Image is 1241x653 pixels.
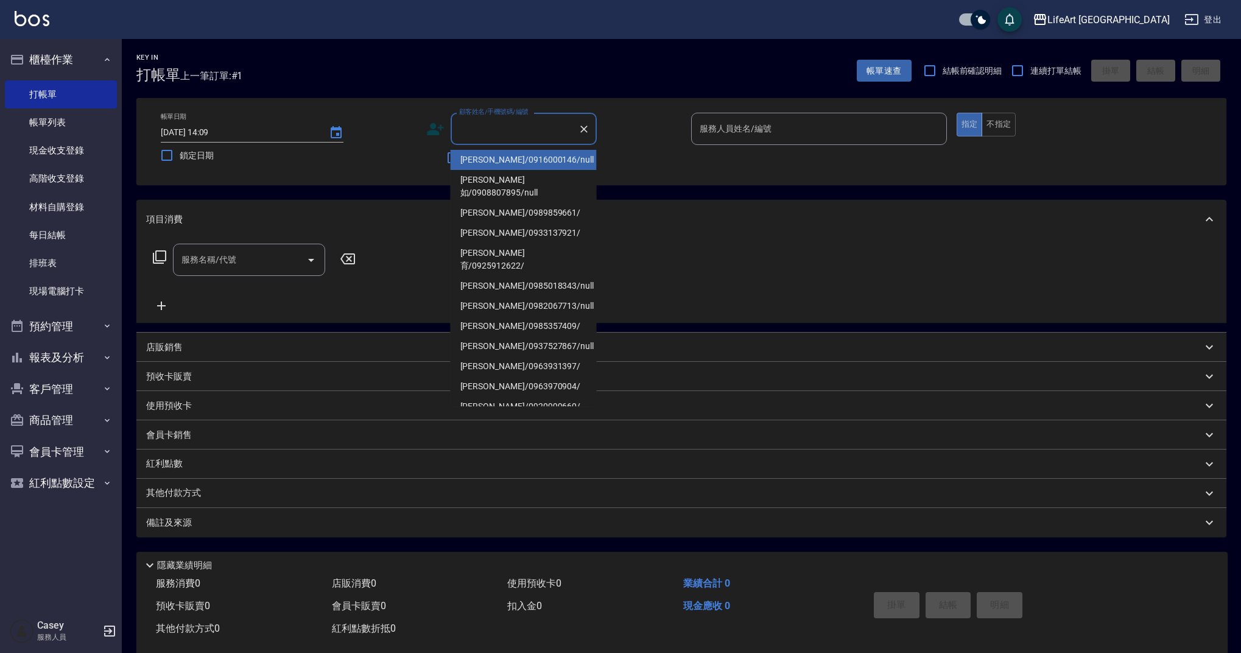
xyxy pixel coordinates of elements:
[5,249,117,277] a: 排班表
[10,619,34,643] img: Person
[37,632,99,643] p: 服務人員
[5,436,117,468] button: 會員卡管理
[136,391,1226,420] div: 使用預收卡
[136,479,1226,508] div: 其他付款方式
[451,397,597,417] li: [PERSON_NAME]/0920999660/
[157,559,212,572] p: 隱藏業績明細
[136,66,180,83] h3: 打帳單
[332,600,386,612] span: 會員卡販賣 0
[322,118,351,147] button: Choose date, selected date is 2025-09-25
[1047,12,1170,27] div: LifeArt [GEOGRAPHIC_DATA]
[5,404,117,436] button: 商品管理
[451,243,597,276] li: [PERSON_NAME]育/0925912622/
[451,276,597,296] li: [PERSON_NAME]/0985018343/null
[982,113,1016,136] button: 不指定
[997,7,1022,32] button: save
[180,68,243,83] span: 上一筆訂單:#1
[1179,9,1226,31] button: 登出
[161,122,317,143] input: YYYY/MM/DD hh:mm
[156,600,210,612] span: 預收卡販賣 0
[146,400,192,412] p: 使用預收卡
[136,450,1226,479] div: 紅利點數
[451,316,597,336] li: [PERSON_NAME]/0985357409/
[5,221,117,249] a: 每日結帳
[5,342,117,373] button: 報表及分析
[507,577,561,589] span: 使用預收卡 0
[136,333,1226,362] div: 店販銷售
[136,54,180,62] h2: Key In
[451,203,597,223] li: [PERSON_NAME]/0989859661/
[459,107,529,116] label: 顧客姓名/手機號碼/編號
[301,250,321,270] button: Open
[5,277,117,305] a: 現場電腦打卡
[146,341,183,354] p: 店販銷售
[451,336,597,356] li: [PERSON_NAME]/0937527867/null
[1030,65,1081,77] span: 連續打單結帳
[5,108,117,136] a: 帳單列表
[37,619,99,632] h5: Casey
[156,577,200,589] span: 服務消費 0
[5,136,117,164] a: 現金收支登錄
[575,121,592,138] button: Clear
[943,65,1002,77] span: 結帳前確認明細
[683,600,730,612] span: 現金應收 0
[451,150,597,170] li: [PERSON_NAME]/0916000146/null
[1028,7,1175,32] button: LifeArt [GEOGRAPHIC_DATA]
[146,487,207,500] p: 其他付款方式
[146,370,192,383] p: 預收卡販賣
[451,296,597,316] li: [PERSON_NAME]/0982067713/null
[332,623,396,634] span: 紅利點數折抵 0
[5,311,117,342] button: 預約管理
[957,113,983,136] button: 指定
[161,112,186,121] label: 帳單日期
[136,200,1226,239] div: 項目消費
[507,600,542,612] span: 扣入金 0
[146,429,192,442] p: 會員卡銷售
[5,373,117,405] button: 客戶管理
[5,467,117,499] button: 紅利點數設定
[5,80,117,108] a: 打帳單
[136,420,1226,450] div: 會員卡銷售
[146,213,183,226] p: 項目消費
[180,149,214,162] span: 鎖定日期
[146,457,189,471] p: 紅利點數
[451,223,597,243] li: [PERSON_NAME]/0933137921/
[451,356,597,376] li: [PERSON_NAME]/0963931397/
[451,170,597,203] li: [PERSON_NAME]如/0908807895/null
[451,376,597,397] li: [PERSON_NAME]/0963970904/
[683,577,730,589] span: 業績合計 0
[156,623,220,634] span: 其他付款方式 0
[136,362,1226,391] div: 預收卡販賣
[146,517,192,529] p: 備註及來源
[136,508,1226,537] div: 備註及來源
[15,11,49,26] img: Logo
[5,164,117,192] a: 高階收支登錄
[332,577,376,589] span: 店販消費 0
[857,60,912,82] button: 帳單速查
[5,193,117,221] a: 材料自購登錄
[5,44,117,76] button: 櫃檯作業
